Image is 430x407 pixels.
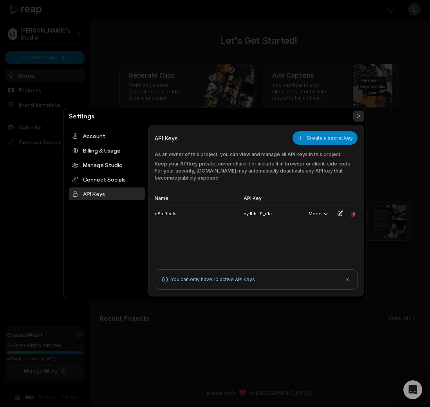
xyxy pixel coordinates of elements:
[69,144,145,157] div: Billing & Usage
[155,134,178,142] h3: API Keys
[69,187,145,200] div: API Keys
[155,192,240,205] th: Name
[293,131,358,145] button: Create a secret key
[171,276,255,283] p: You can only have 10 active API keys
[240,192,302,205] th: API Key
[240,205,302,222] td: eyJhb...P_e1c
[155,151,358,158] p: As an owner of this project, you can view and manage all API keys in this project.
[69,158,145,171] div: Manage Studio
[66,111,98,121] h2: Settings
[69,173,145,186] div: Connect Socials
[155,205,240,222] td: n8n Reels
[305,209,332,219] button: More
[69,129,145,142] div: Account
[155,160,358,182] p: Keep your API key private, never share it or include it in browser or client-side code. For your ...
